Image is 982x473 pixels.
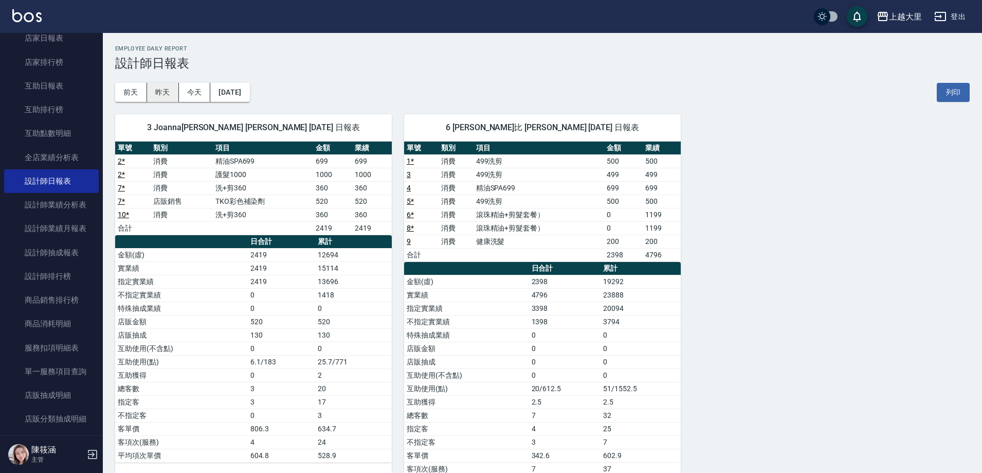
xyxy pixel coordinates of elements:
td: 12694 [315,248,392,261]
td: 合計 [404,248,439,261]
td: 不指定實業績 [404,315,529,328]
td: 消費 [151,208,212,221]
table: a dense table [404,142,681,262]
th: 類別 [151,142,212,155]
td: 2.5 [529,395,601,409]
td: 13696 [315,275,392,288]
td: 2419 [352,221,392,235]
p: 主管 [31,455,84,464]
td: 指定實業績 [404,302,529,315]
td: 520 [315,315,392,328]
td: 0 [529,342,601,355]
td: 699 [313,154,353,168]
td: 消費 [439,195,473,208]
td: 0 [529,355,601,369]
td: 金額(虛) [115,248,248,261]
td: 19292 [601,275,681,288]
td: 806.3 [248,422,315,435]
td: 360 [352,181,392,195]
a: 設計師日報表 [4,169,99,193]
td: 699 [643,181,681,195]
td: 3398 [529,302,601,315]
td: 店販抽成 [115,328,248,342]
td: 520 [313,195,353,208]
div: 上越大里 [889,10,922,23]
td: 不指定客 [404,435,529,449]
a: 商品銷售排行榜 [4,288,99,312]
td: 699 [604,181,642,195]
td: 20094 [601,302,681,315]
img: Logo [12,9,42,22]
td: 特殊抽成業績 [404,328,529,342]
td: 20 [315,382,392,395]
th: 累計 [601,262,681,275]
td: 洗+剪360 [213,208,313,221]
td: 520 [352,195,392,208]
td: 消費 [151,168,212,181]
td: 699 [352,154,392,168]
td: 23888 [601,288,681,302]
th: 項目 [474,142,605,155]
td: 消費 [439,154,473,168]
a: 設計師抽成報表 [4,241,99,265]
td: 3 [529,435,601,449]
a: 店家日報表 [4,26,99,50]
th: 日合計 [248,235,315,249]
td: 精油SPA699 [213,154,313,168]
td: 不指定實業績 [115,288,248,302]
td: 200 [643,235,681,248]
td: 2398 [529,275,601,288]
td: 602.9 [601,449,681,462]
h5: 陳筱涵 [31,445,84,455]
td: 互助使用(不含點) [115,342,248,355]
td: 0 [529,369,601,382]
td: TKO彩色補染劑 [213,195,313,208]
td: 4 [529,422,601,435]
td: 洗+剪360 [213,181,313,195]
td: 0 [604,221,642,235]
td: 25.7/771 [315,355,392,369]
table: a dense table [115,142,392,235]
th: 類別 [439,142,473,155]
td: 0 [604,208,642,221]
td: 0 [248,342,315,355]
td: 店販金額 [404,342,529,355]
td: 130 [248,328,315,342]
td: 1199 [643,208,681,221]
td: 精油SPA699 [474,181,605,195]
td: 500 [643,154,681,168]
a: 店家排行榜 [4,50,99,74]
td: 499洗剪 [474,154,605,168]
td: 2419 [313,221,353,235]
td: 0 [601,355,681,369]
td: 360 [352,208,392,221]
a: 顧客入金餘額表 [4,431,99,455]
td: 消費 [151,181,212,195]
td: 客單價 [404,449,529,462]
td: 0 [248,302,315,315]
span: 6 [PERSON_NAME]比 [PERSON_NAME] [DATE] 日報表 [416,122,668,133]
td: 0 [529,328,601,342]
td: 24 [315,435,392,449]
a: 設計師業績分析表 [4,193,99,217]
a: 設計師排行榜 [4,265,99,288]
td: 滾珠精油+剪髮套餐） [474,208,605,221]
th: 項目 [213,142,313,155]
td: 互助獲得 [115,369,248,382]
td: 1000 [313,168,353,181]
td: 互助使用(點) [115,355,248,369]
td: 滾珠精油+剪髮套餐） [474,221,605,235]
td: 1398 [529,315,601,328]
a: 3 [407,170,411,179]
td: 3794 [601,315,681,328]
td: 499洗剪 [474,195,605,208]
button: 昨天 [147,83,179,102]
th: 金額 [313,142,353,155]
td: 總客數 [115,382,248,395]
td: 1000 [352,168,392,181]
td: 51/1552.5 [601,382,681,395]
table: a dense table [115,235,392,463]
td: 0 [315,302,392,315]
td: 2398 [604,248,642,261]
td: 健康洗髮 [474,235,605,248]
